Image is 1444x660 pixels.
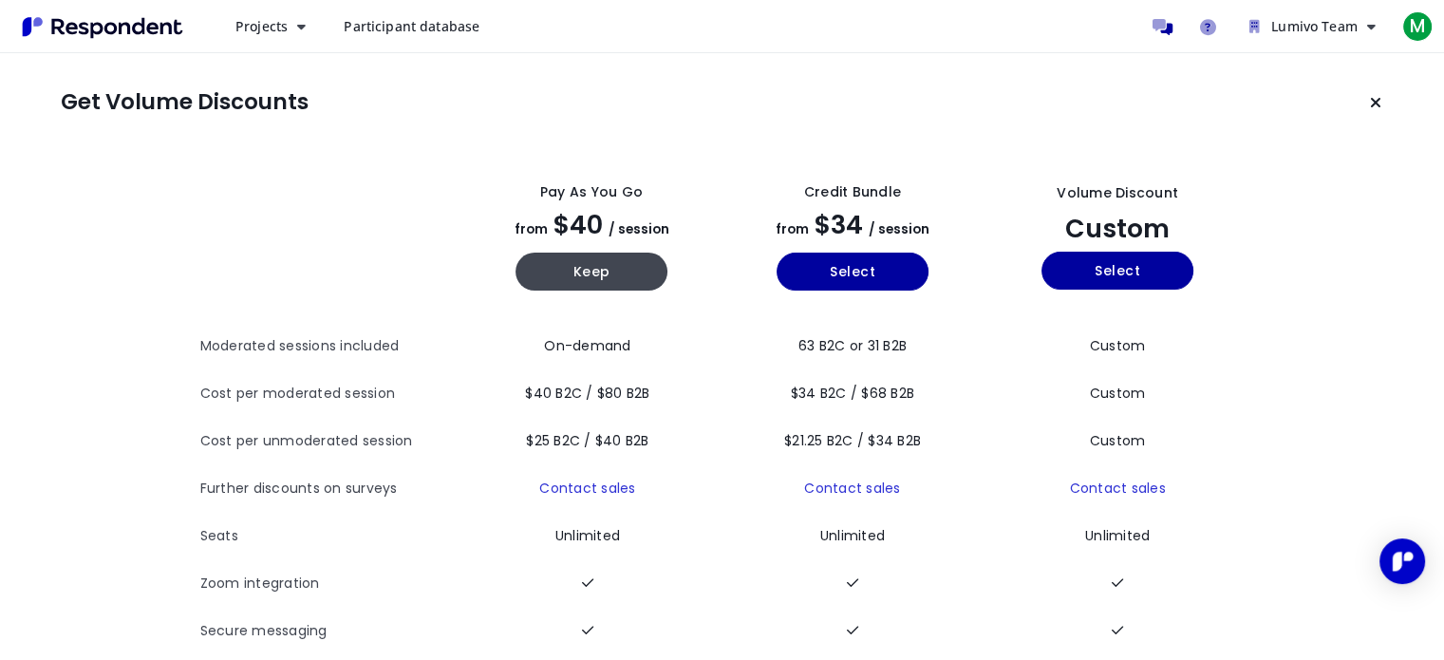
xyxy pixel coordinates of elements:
[1271,17,1358,35] span: Lumivo Team
[1357,84,1395,122] button: Keep current plan
[540,182,643,202] div: Pay as you go
[235,17,288,35] span: Projects
[804,182,901,202] div: Credit Bundle
[1085,526,1150,545] span: Unlimited
[61,89,309,116] h1: Get Volume Discounts
[1090,431,1146,450] span: Custom
[200,608,461,655] th: Secure messaging
[1065,211,1170,246] span: Custom
[200,418,461,465] th: Cost per unmoderated session
[555,526,620,545] span: Unlimited
[1090,336,1146,355] span: Custom
[820,526,885,545] span: Unlimited
[344,17,479,35] span: Participant database
[1069,479,1165,498] a: Contact sales
[777,253,928,291] button: Select yearly basic plan
[220,9,321,44] button: Projects
[784,431,921,450] span: $21.25 B2C / $34 B2B
[200,370,461,418] th: Cost per moderated session
[798,336,907,355] span: 63 B2C or 31 B2B
[539,479,635,498] a: Contact sales
[544,336,630,355] span: On-demand
[15,11,190,43] img: Respondent
[1402,11,1433,42] span: M
[609,220,669,238] span: / session
[869,220,929,238] span: / session
[791,384,914,403] span: $34 B2C / $68 B2B
[1379,538,1425,584] div: Open Intercom Messenger
[815,207,863,242] span: $34
[200,323,461,370] th: Moderated sessions included
[526,431,648,450] span: $25 B2C / $40 B2B
[1398,9,1436,44] button: M
[525,384,649,403] span: $40 B2C / $80 B2B
[1189,8,1227,46] a: Help and support
[515,220,548,238] span: from
[200,560,461,608] th: Zoom integration
[516,253,667,291] button: Keep current yearly payg plan
[1090,384,1146,403] span: Custom
[328,9,495,44] a: Participant database
[200,465,461,513] th: Further discounts on surveys
[1143,8,1181,46] a: Message participants
[553,207,603,242] span: $40
[776,220,809,238] span: from
[1234,9,1391,44] button: Lumivo Team
[804,479,900,498] a: Contact sales
[1041,252,1193,290] button: Select yearly custom_static plan
[1057,183,1178,203] div: Volume Discount
[200,513,461,560] th: Seats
